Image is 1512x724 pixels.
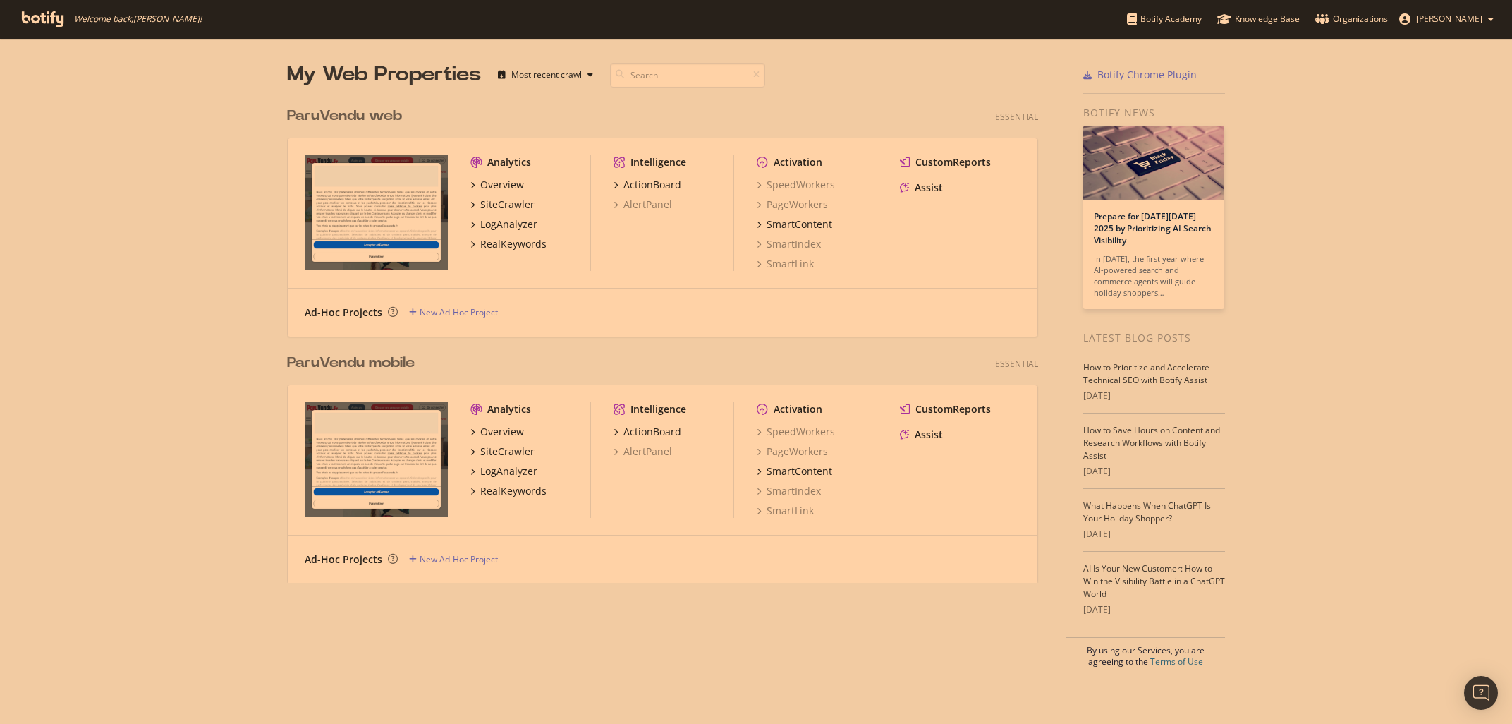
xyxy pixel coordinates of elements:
div: By using our Services, you are agreeing to the [1066,637,1225,668]
div: SmartContent [767,464,832,478]
div: My Web Properties [287,61,481,89]
a: New Ad-Hoc Project [409,553,498,565]
div: ActionBoard [623,425,681,439]
button: [PERSON_NAME] [1388,8,1505,30]
div: Botify Chrome Plugin [1097,68,1197,82]
a: SmartLink [757,504,814,518]
a: Prepare for [DATE][DATE] 2025 by Prioritizing AI Search Visibility [1094,210,1212,246]
span: Welcome back, [PERSON_NAME] ! [74,13,202,25]
a: AlertPanel [614,445,672,459]
div: Latest Blog Posts [1083,330,1225,346]
div: SiteCrawler [480,445,535,459]
a: SmartIndex [757,237,821,251]
a: AlertPanel [614,198,672,212]
div: Essential [995,358,1038,370]
div: Ad-Hoc Projects [305,306,382,320]
a: LogAnalyzer [470,464,537,478]
a: Botify Chrome Plugin [1083,68,1197,82]
a: PageWorkers [757,445,828,459]
div: Assist [915,181,943,195]
div: Analytics [487,155,531,169]
div: Open Intercom Messenger [1464,676,1498,710]
a: RealKeywords [470,237,547,251]
div: LogAnalyzer [480,464,537,478]
a: SpeedWorkers [757,178,835,192]
div: ParuVendu web [287,106,402,126]
div: grid [287,89,1049,583]
div: Intelligence [630,402,686,416]
a: RealKeywords [470,484,547,498]
div: Organizations [1315,12,1388,26]
div: SmartLink [757,257,814,271]
a: AI Is Your New Customer: How to Win the Visibility Battle in a ChatGPT World [1083,562,1225,600]
a: What Happens When ChatGPT Is Your Holiday Shopper? [1083,500,1211,524]
div: SiteCrawler [480,198,535,212]
div: New Ad-Hoc Project [420,553,498,565]
div: [DATE] [1083,465,1225,478]
div: ActionBoard [623,178,681,192]
a: SmartContent [757,464,832,478]
a: SpeedWorkers [757,425,835,439]
div: [DATE] [1083,528,1225,541]
div: Activation [774,155,822,169]
a: SmartIndex [757,484,821,498]
div: Intelligence [630,155,686,169]
div: CustomReports [915,402,991,416]
div: LogAnalyzer [480,217,537,231]
img: www.paruvendu.fr [305,402,448,517]
div: ParuVendu mobile [287,353,415,373]
div: Activation [774,402,822,416]
div: Analytics [487,402,531,416]
a: SiteCrawler [470,198,535,212]
div: Overview [480,178,524,192]
div: Botify Academy [1127,12,1202,26]
a: ActionBoard [614,178,681,192]
div: New Ad-Hoc Project [420,306,498,318]
a: SmartContent [757,217,832,231]
div: Ad-Hoc Projects [305,553,382,567]
a: CustomReports [900,402,991,416]
div: RealKeywords [480,237,547,251]
a: PageWorkers [757,198,828,212]
span: Sabrina Colmant [1416,13,1482,25]
img: www.paruvendu.fr [305,155,448,270]
a: ParuVendu web [287,106,408,126]
a: Assist [900,181,943,195]
div: In [DATE], the first year where AI-powered search and commerce agents will guide holiday shoppers… [1094,253,1214,298]
a: How to Save Hours on Content and Research Workflows with Botify Assist [1083,424,1220,461]
a: LogAnalyzer [470,217,537,231]
a: Overview [470,425,524,439]
a: CustomReports [900,155,991,169]
div: Essential [995,111,1038,123]
div: RealKeywords [480,484,547,498]
a: SiteCrawler [470,445,535,459]
a: How to Prioritize and Accelerate Technical SEO with Botify Assist [1083,361,1209,386]
div: [DATE] [1083,603,1225,616]
a: ActionBoard [614,425,681,439]
div: SmartContent [767,217,832,231]
input: Search [610,63,765,88]
img: Prepare for Black Friday 2025 by Prioritizing AI Search Visibility [1083,126,1224,200]
a: Overview [470,178,524,192]
div: Most recent crawl [511,71,582,79]
a: Assist [900,428,943,442]
div: [DATE] [1083,390,1225,402]
div: Botify news [1083,105,1225,121]
div: Knowledge Base [1217,12,1300,26]
a: Terms of Use [1150,656,1203,668]
div: Overview [480,425,524,439]
div: Assist [915,428,943,442]
a: ParuVendu mobile [287,353,420,373]
div: CustomReports [915,155,991,169]
a: New Ad-Hoc Project [409,306,498,318]
button: Most recent crawl [492,64,599,86]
